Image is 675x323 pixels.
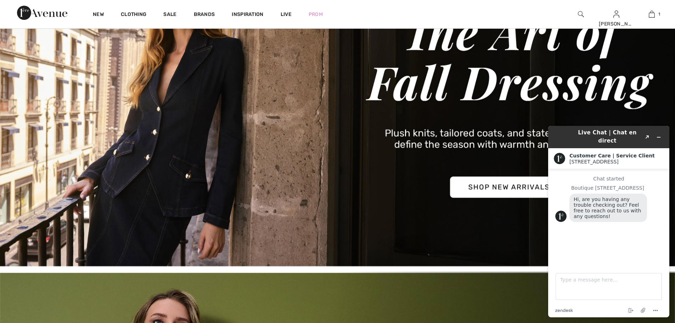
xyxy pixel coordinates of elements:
a: Sign In [613,11,619,17]
img: 1ère Avenue [17,6,67,20]
a: Live [281,11,292,18]
a: Prom [309,11,323,18]
span: Inspiration [232,11,263,19]
a: Sale [163,11,176,19]
div: [PERSON_NAME] [599,20,634,28]
a: Clothing [121,11,146,19]
a: Brands [194,11,215,19]
iframe: Find more information here [542,120,675,323]
img: My Info [613,10,619,18]
img: search the website [578,10,584,18]
span: 1 [658,11,660,17]
a: New [93,11,104,19]
span: Chat [16,5,30,11]
a: 1 [634,10,669,18]
img: My Bag [649,10,655,18]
